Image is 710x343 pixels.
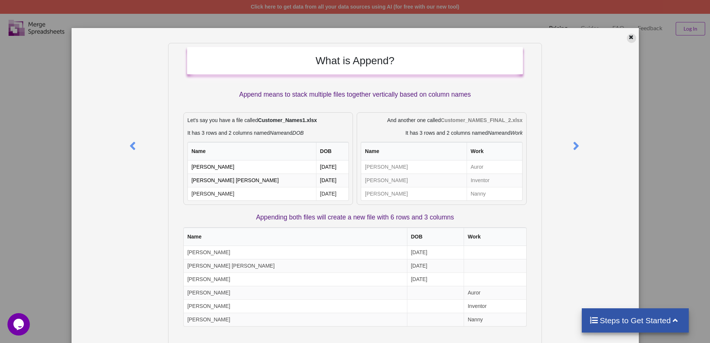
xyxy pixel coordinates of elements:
b: Customer_Names1.xlsx [258,117,317,123]
td: Auror [467,160,522,174]
th: Work [464,228,526,246]
p: It has 3 rows and 2 columns named and [361,129,523,137]
p: And another one called [361,116,523,124]
td: [PERSON_NAME] [184,246,407,259]
td: [DATE] [316,160,349,174]
th: DOB [407,228,464,246]
th: Name [188,142,316,160]
th: Name [184,228,407,246]
h4: Steps to Get Started [589,316,681,325]
td: [PERSON_NAME] [188,187,316,200]
p: Appending both files will create a new file with 6 rows and 3 columns [183,213,527,222]
td: [DATE] [407,272,464,286]
p: Append means to stack multiple files together vertically based on column names [187,90,523,99]
h2: What is Append? [195,54,515,67]
i: Name [488,130,502,136]
i: Name [270,130,284,136]
td: [PERSON_NAME] [184,313,407,326]
td: Nanny [464,313,526,326]
td: [DATE] [407,259,464,272]
th: Work [467,142,522,160]
td: [DATE] [316,174,349,187]
b: Customer_NAMES_FINAL_2.xlsx [441,117,523,123]
iframe: chat widget [7,313,31,336]
th: Name [361,142,466,160]
td: Auror [464,286,526,299]
p: Let's say you have a file called [187,116,349,124]
td: [PERSON_NAME] [PERSON_NAME] [184,259,407,272]
td: [PERSON_NAME] [361,160,466,174]
td: [PERSON_NAME] [184,286,407,299]
td: [PERSON_NAME] [184,272,407,286]
th: DOB [316,142,349,160]
td: [PERSON_NAME] [188,160,316,174]
i: Work [510,130,523,136]
td: [PERSON_NAME] [PERSON_NAME] [188,174,316,187]
i: DOB [293,130,304,136]
td: Inventor [464,299,526,313]
p: It has 3 rows and 2 columns named and [187,129,349,137]
td: [DATE] [407,246,464,259]
td: [PERSON_NAME] [361,187,466,200]
td: [DATE] [316,187,349,200]
td: Nanny [467,187,522,200]
td: [PERSON_NAME] [184,299,407,313]
td: Inventor [467,174,522,187]
td: [PERSON_NAME] [361,174,466,187]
